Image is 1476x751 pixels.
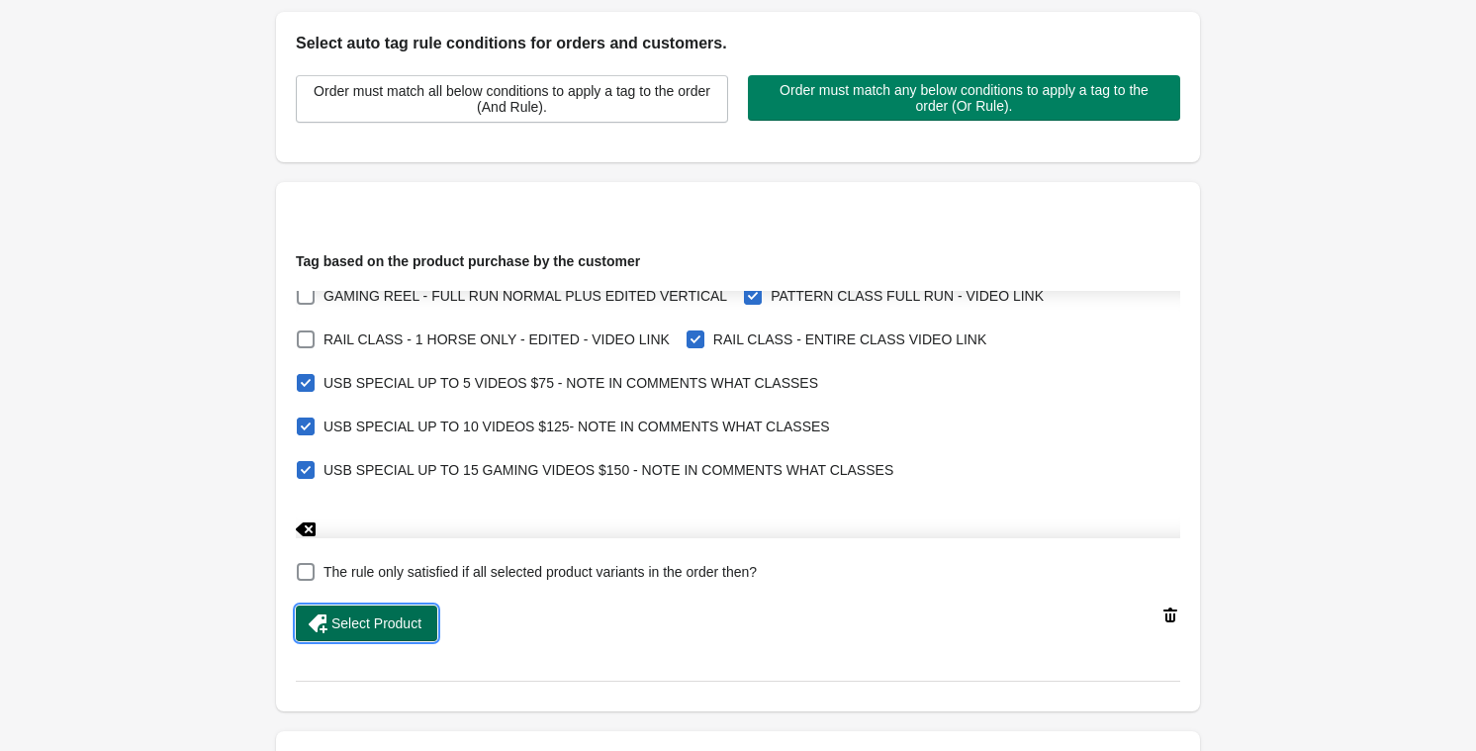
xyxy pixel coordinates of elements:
span: Tag based on the product purchase by the customer [296,253,640,269]
span: PATTERN CLASS FULL RUN - VIDEO LINK [771,286,1044,306]
button: Select Product [296,606,437,641]
span: RAIL CLASS - 1 HORSE ONLY - EDITED - VIDEO LINK [323,329,670,349]
span: The rule only satisfied if all selected product variants in the order then? [323,562,757,582]
span: USB SPECIAL UP TO 5 VIDEOS $75 - NOTE IN COMMENTS WHAT CLASSES [323,373,818,393]
span: Order must match all below conditions to apply a tag to the order (And Rule). [313,83,711,115]
span: USB SPECIAL UP TO 15 GAMING VIDEOS $150 - NOTE IN COMMENTS WHAT CLASSES [323,460,893,480]
span: Select Product [331,615,421,631]
span: RAIL CLASS - ENTIRE CLASS VIDEO LINK [713,329,986,349]
span: Order must match any below conditions to apply a tag to the order (Or Rule). [764,82,1164,114]
span: GAMING REEL - FULL RUN NORMAL PLUS EDITED VERTICAL [323,286,727,306]
button: Order must match all below conditions to apply a tag to the order (And Rule). [296,75,728,123]
button: Order must match any below conditions to apply a tag to the order (Or Rule). [748,75,1180,121]
span: USB SPECIAL UP TO 10 VIDEOS $125- NOTE IN COMMENTS WHAT CLASSES [323,417,830,436]
h2: Select auto tag rule conditions for orders and customers. [296,32,1180,55]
